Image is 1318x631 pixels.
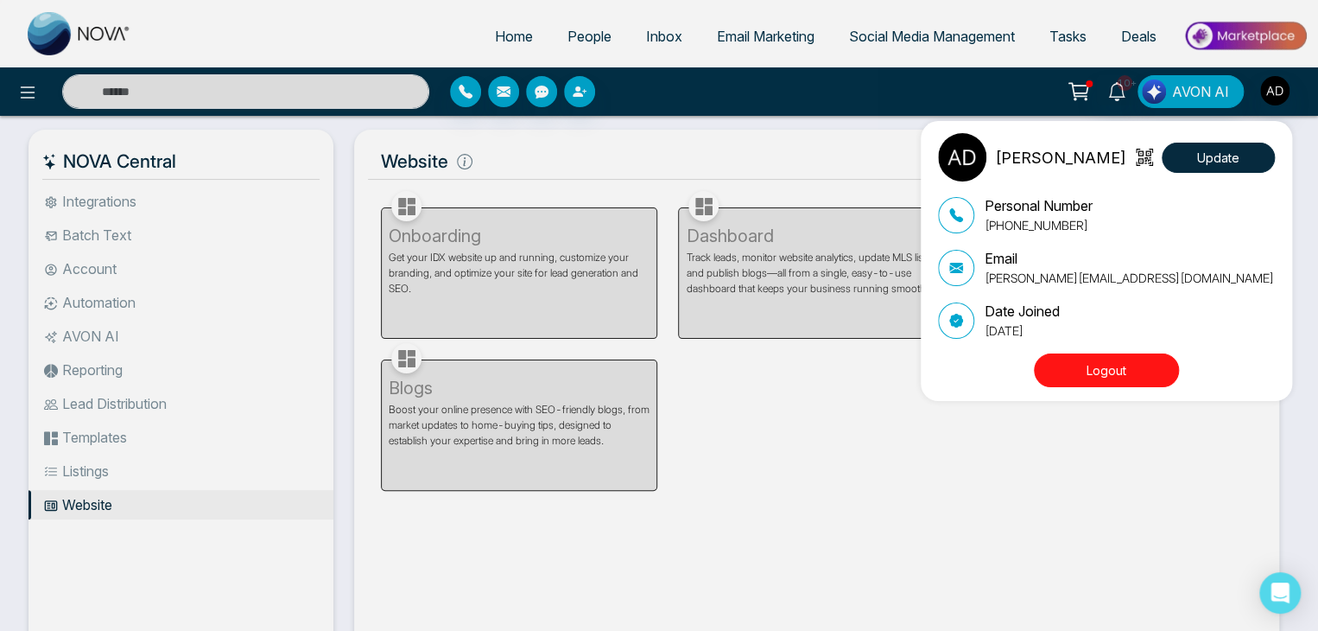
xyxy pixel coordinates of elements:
[995,146,1126,169] p: [PERSON_NAME]
[1034,354,1179,387] button: Logout
[1162,143,1275,173] button: Update
[985,269,1274,287] p: [PERSON_NAME][EMAIL_ADDRESS][DOMAIN_NAME]
[985,301,1060,322] p: Date Joined
[985,248,1274,269] p: Email
[985,216,1093,234] p: [PHONE_NUMBER]
[985,322,1060,340] p: [DATE]
[985,195,1093,216] p: Personal Number
[1259,572,1301,614] div: Open Intercom Messenger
